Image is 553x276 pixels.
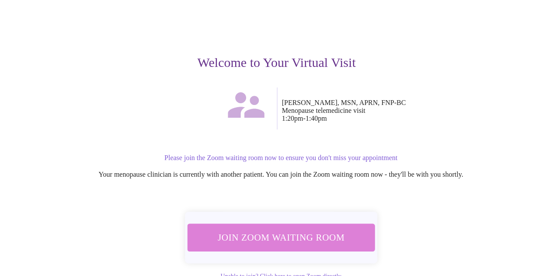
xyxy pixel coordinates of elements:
p: Your menopause clinician is currently with another patient. You can join the Zoom waiting room no... [23,171,539,178]
span: Join Zoom Waiting Room [198,229,363,245]
p: Please join the Zoom waiting room now to ensure you don't miss your appointment [23,154,539,162]
p: [PERSON_NAME], MSN, APRN, FNP-BC Menopause telemedicine visit 1:20pm - 1:40pm [282,99,539,122]
h3: Welcome to Your Virtual Visit [14,55,539,70]
button: Join Zoom Waiting Room [187,224,375,251]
